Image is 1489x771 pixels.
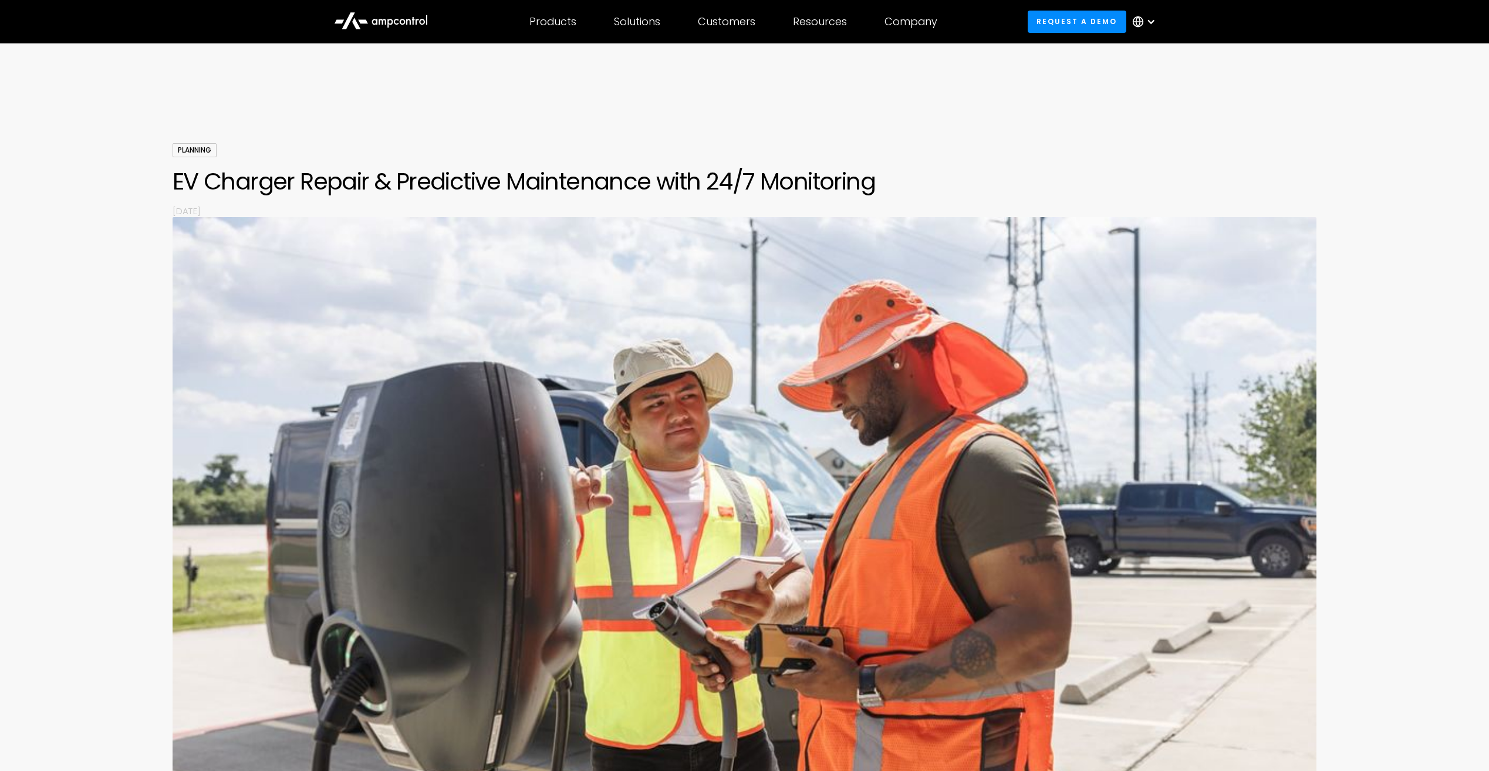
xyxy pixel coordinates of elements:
[614,15,660,28] div: Solutions
[793,15,847,28] div: Resources
[698,15,755,28] div: Customers
[173,143,217,157] div: Planning
[1028,11,1126,32] a: Request a demo
[884,15,937,28] div: Company
[529,15,576,28] div: Products
[173,205,1317,217] p: [DATE]
[173,167,1317,195] h1: EV Charger Repair & Predictive Maintenance with 24/7 Monitoring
